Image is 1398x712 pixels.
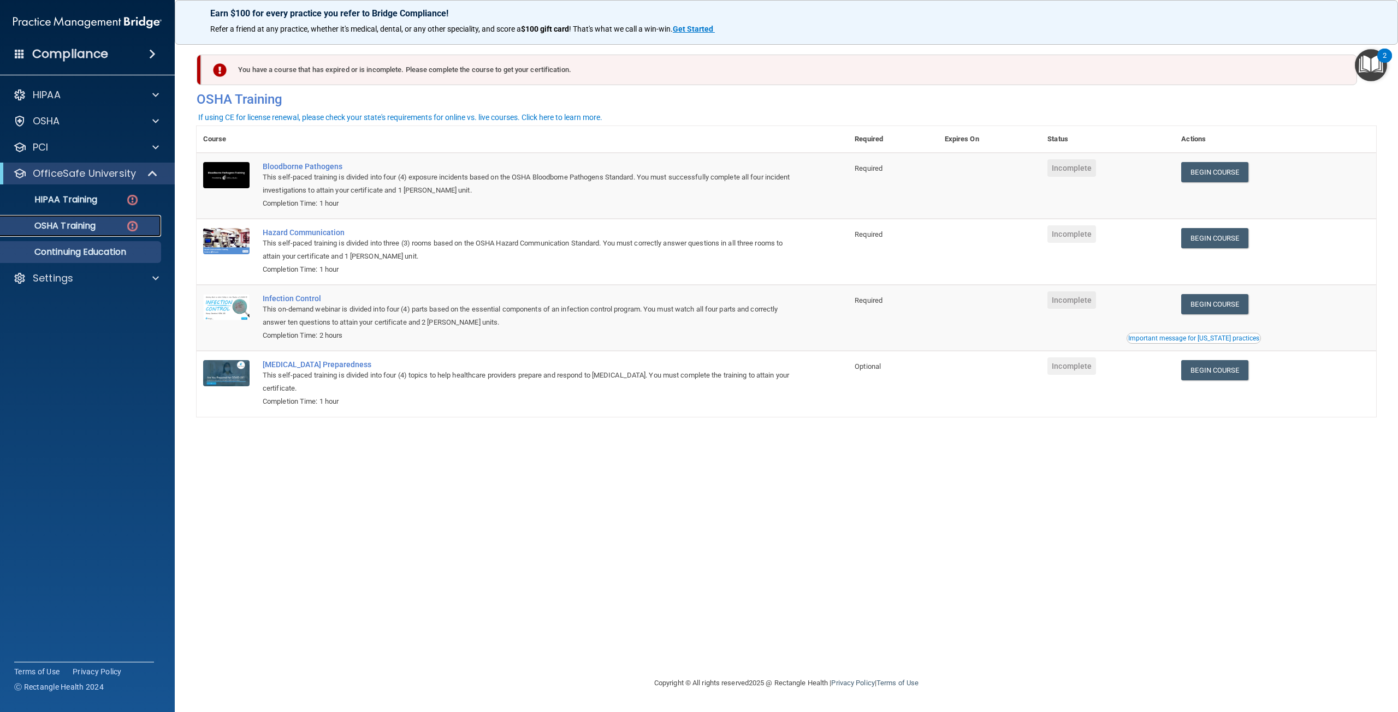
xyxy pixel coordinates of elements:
p: OfficeSafe University [33,167,136,180]
div: Important message for [US_STATE] practices [1128,335,1259,342]
strong: Get Started [673,25,713,33]
p: OSHA Training [7,220,96,231]
div: If using CE for license renewal, please check your state's requirements for online vs. live cours... [198,113,602,121]
a: Privacy Policy [831,679,874,687]
span: Required [855,296,882,304]
a: Terms of Use [876,679,919,687]
span: Incomplete [1047,225,1096,243]
button: Open Resource Center, 2 new notifications [1355,49,1387,81]
div: You have a course that has expired or is incomplete. Please complete the course to get your certi... [201,55,1357,85]
div: This self-paced training is divided into four (4) exposure incidents based on the OSHA Bloodborne... [263,171,793,197]
a: Begin Course [1181,294,1248,314]
span: Incomplete [1047,357,1096,375]
div: 2 [1383,56,1387,70]
a: Privacy Policy [73,666,122,677]
span: ! That's what we call a win-win. [569,25,673,33]
div: Completion Time: 1 hour [263,263,793,276]
span: Refer a friend at any practice, whether it's medical, dental, or any other speciality, and score a [210,25,521,33]
a: Settings [13,272,159,285]
a: Hazard Communication [263,228,793,237]
a: PCI [13,141,159,154]
a: OfficeSafe University [13,167,158,180]
div: Completion Time: 2 hours [263,329,793,342]
th: Actions [1175,126,1376,153]
img: PMB logo [13,11,162,33]
strong: $100 gift card [521,25,569,33]
p: Earn $100 for every practice you refer to Bridge Compliance! [210,8,1363,19]
a: HIPAA [13,88,159,101]
p: PCI [33,141,48,154]
span: Incomplete [1047,291,1096,309]
span: Incomplete [1047,159,1096,177]
span: Required [855,230,882,238]
span: Optional [855,362,881,370]
p: OSHA [33,115,60,128]
th: Status [1041,126,1175,153]
div: This on-demand webinar is divided into four (4) parts based on the essential components of an inf... [263,303,793,329]
a: Get Started [673,25,715,33]
a: Begin Course [1181,162,1248,182]
a: OSHA [13,115,159,128]
div: Completion Time: 1 hour [263,395,793,408]
div: This self-paced training is divided into three (3) rooms based on the OSHA Hazard Communication S... [263,237,793,263]
div: Copyright © All rights reserved 2025 @ Rectangle Health | | [587,666,986,701]
p: Continuing Education [7,247,156,258]
span: Required [855,164,882,172]
a: Begin Course [1181,360,1248,380]
p: Settings [33,272,73,285]
p: HIPAA [33,88,61,101]
button: Read this if you are a dental practitioner in the state of CA [1127,333,1261,344]
img: exclamation-circle-solid-danger.72ef9ffc.png [213,63,227,77]
span: Ⓒ Rectangle Health 2024 [14,681,104,692]
div: Completion Time: 1 hour [263,197,793,210]
h4: Compliance [32,46,108,62]
th: Required [848,126,938,153]
img: danger-circle.6113f641.png [126,219,139,233]
th: Expires On [938,126,1041,153]
a: Terms of Use [14,666,60,677]
button: If using CE for license renewal, please check your state's requirements for online vs. live cours... [197,112,604,123]
a: Begin Course [1181,228,1248,248]
a: Infection Control [263,294,793,303]
h4: OSHA Training [197,92,1376,107]
img: danger-circle.6113f641.png [126,193,139,207]
div: This self-paced training is divided into four (4) topics to help healthcare providers prepare and... [263,369,793,395]
p: HIPAA Training [7,194,97,205]
a: [MEDICAL_DATA] Preparedness [263,360,793,369]
th: Course [197,126,256,153]
a: Bloodborne Pathogens [263,162,793,171]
